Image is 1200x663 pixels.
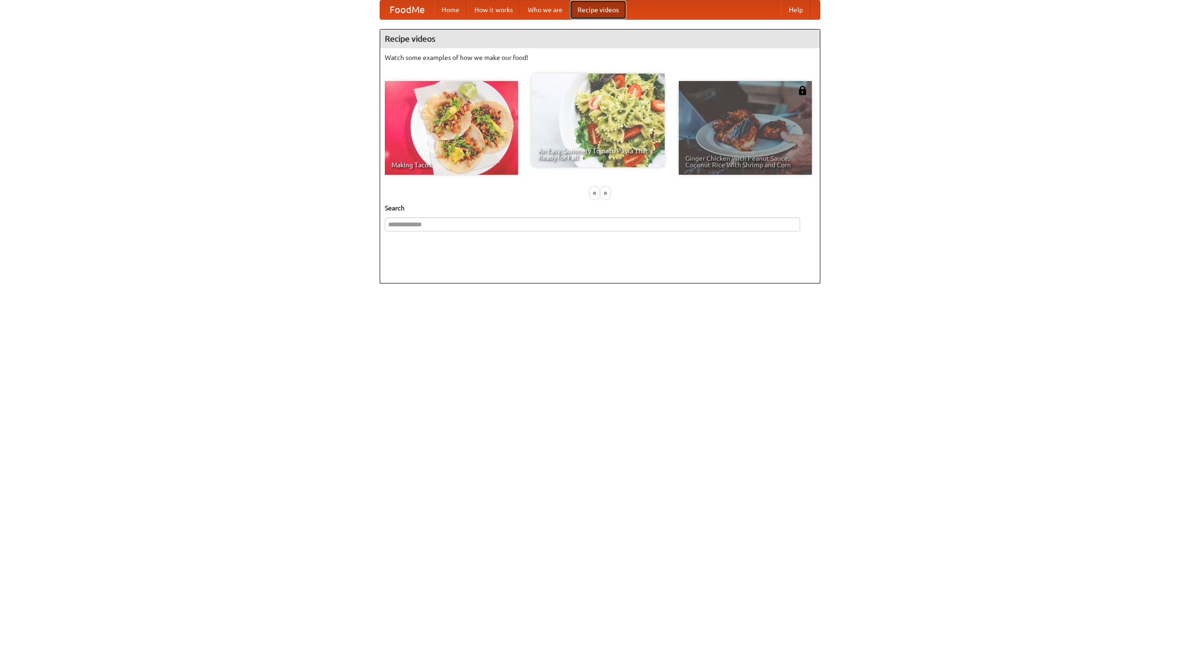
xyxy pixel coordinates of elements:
a: An Easy, Summery Tomato Pasta That's Ready for Fall [532,74,665,167]
div: » [601,187,610,199]
h4: Recipe videos [380,30,820,48]
img: 483408.png [798,86,807,95]
h5: Search [385,203,815,213]
span: Making Tacos [391,162,511,168]
a: How it works [467,0,520,19]
div: « [590,187,599,199]
p: Watch some examples of how we make our food! [385,53,815,62]
a: Home [434,0,467,19]
span: An Easy, Summery Tomato Pasta That's Ready for Fall [538,148,658,161]
a: FoodMe [380,0,434,19]
a: Help [781,0,810,19]
a: Recipe videos [570,0,626,19]
a: Making Tacos [385,81,518,175]
a: Who we are [520,0,570,19]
